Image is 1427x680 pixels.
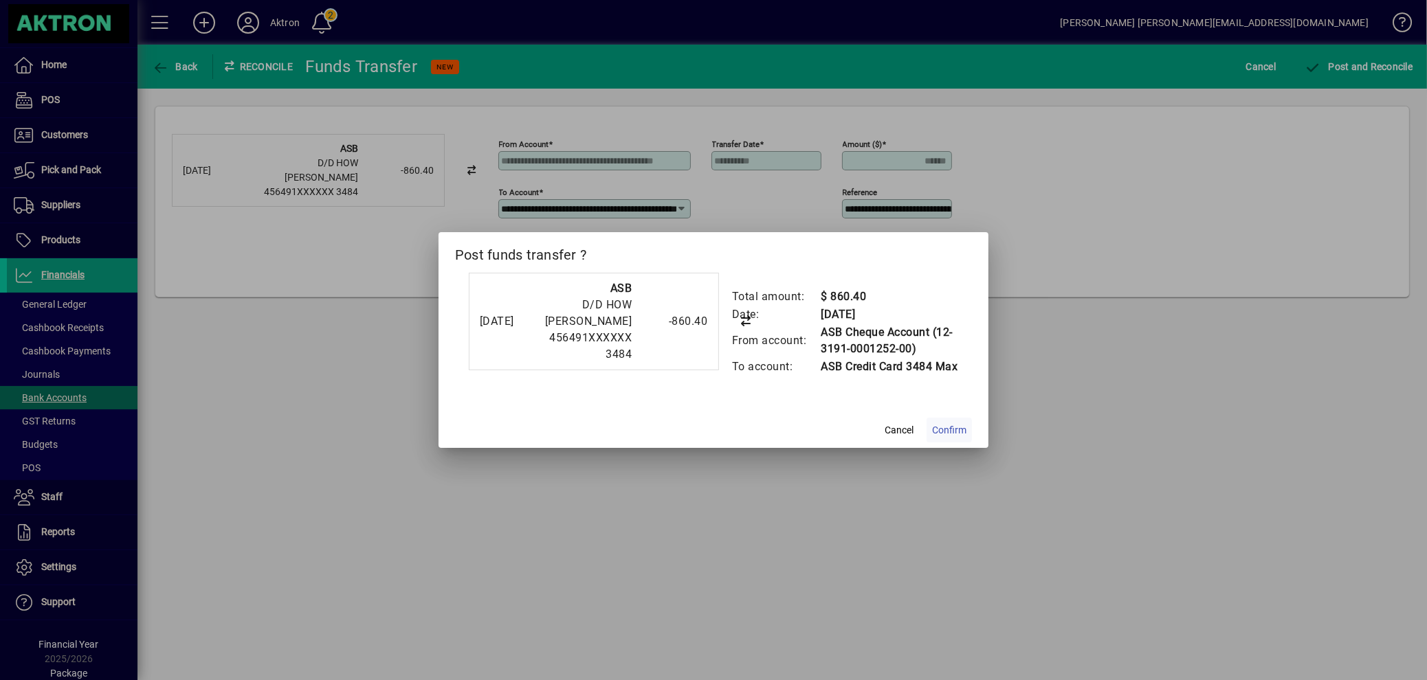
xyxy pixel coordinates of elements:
button: Cancel [877,418,921,442]
td: [DATE] [820,306,958,324]
td: From account: [731,324,821,358]
h2: Post funds transfer ? [439,232,988,272]
td: Date: [731,306,821,324]
td: ASB Credit Card 3484 Max [820,358,958,376]
td: ASB Cheque Account (12-3191-0001252-00) [820,324,958,358]
td: $ 860.40 [820,288,958,306]
div: -860.40 [639,313,708,330]
td: To account: [731,358,821,376]
span: Confirm [932,423,966,438]
div: [DATE] [480,313,514,330]
span: Cancel [885,423,914,438]
td: Total amount: [731,288,821,306]
button: Confirm [927,418,972,442]
span: D/D HOW [PERSON_NAME] 456491XXXXXX 3484 [545,298,632,361]
strong: ASB [610,282,632,295]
